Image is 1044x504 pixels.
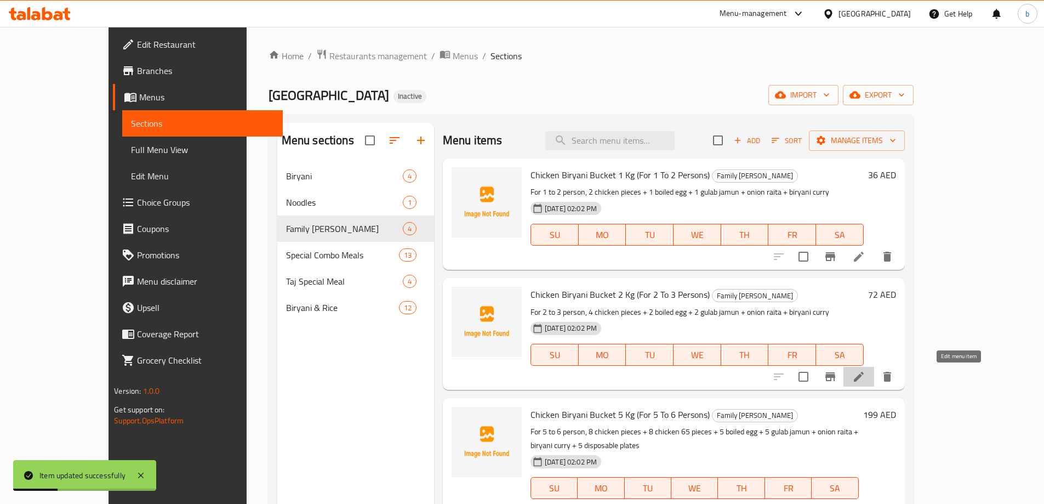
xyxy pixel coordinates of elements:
button: SU [530,344,579,366]
span: Chicken Biryani Bucket 2 Kg (For 2 To 3 Persons) [530,286,710,303]
span: Biryani [286,169,403,183]
span: Full Menu View [131,143,274,156]
span: Grocery Checklist [137,354,274,367]
span: Version: [114,384,141,398]
button: WE [674,344,721,366]
button: delete [874,364,900,390]
span: MO [583,227,622,243]
span: [DATE] 02:02 PM [540,203,601,214]
span: Edit Restaurant [137,38,274,51]
span: 12 [400,303,416,313]
span: Family [PERSON_NAME] [712,290,797,302]
a: Branches [113,58,283,84]
button: Branch-specific-item [817,243,843,270]
span: Branches [137,64,274,77]
h6: 72 AED [868,287,896,302]
span: Biryani & Rice [286,301,399,314]
span: Restaurants management [329,49,427,63]
button: SA [816,344,864,366]
span: Select to update [792,245,815,268]
div: Family Biryani Bucket [286,222,403,235]
span: 4 [403,224,416,234]
div: Special Combo Meals [286,248,399,262]
span: Sections [490,49,522,63]
span: MO [583,347,622,363]
div: Family Biryani Bucket [712,289,798,302]
span: Select section [706,129,729,152]
button: Branch-specific-item [817,364,843,390]
span: SU [535,347,574,363]
a: Menu disclaimer [113,268,283,295]
div: Menu-management [720,7,787,20]
span: Sort sections [381,127,408,154]
li: / [482,49,486,63]
h6: 199 AED [863,407,896,422]
button: FR [768,224,816,246]
span: Family [PERSON_NAME] [712,169,797,182]
span: WE [678,347,717,363]
a: Coupons [113,216,283,242]
a: Edit Menu [122,163,283,189]
span: Upsell [137,301,274,314]
button: Add [729,132,765,149]
div: items [403,169,417,183]
span: SU [535,227,574,243]
button: MO [579,344,626,366]
a: Edit menu item [852,250,865,263]
div: Item updated successfully [39,469,125,482]
p: For 5 to 6 person, 8 chicken pieces + 8 chicken 65 pieces + 5 boiled egg + 5 gulab jamun + onion ... [530,425,859,452]
span: TH [726,227,765,243]
div: Special Combo Meals13 [277,242,434,268]
button: Sort [769,132,805,149]
span: Sort [772,134,802,147]
div: items [403,222,417,235]
button: SU [530,224,579,246]
button: FR [765,477,812,499]
img: Chicken Biryani Bucket 5 Kg (For 5 To 6 Persons) [452,407,522,477]
span: TH [722,480,760,496]
div: Family Biryani Bucket [712,169,798,183]
span: Coupons [137,222,274,235]
h2: Menu sections [282,132,354,149]
button: export [843,85,914,105]
p: For 2 to 3 person, 4 chicken pieces + 2 boiled egg + 2 gulab jamun + onion raita + biryani curry [530,305,864,319]
div: Noodles1 [277,189,434,216]
a: Sections [122,110,283,137]
a: Home [269,49,304,63]
img: Chicken Biryani Bucket 2 Kg (For 2 To 3 Persons) [452,287,522,357]
h2: Menu items [443,132,503,149]
div: items [399,301,417,314]
span: Get support on: [114,403,164,417]
span: Family [PERSON_NAME] [712,409,797,422]
button: TU [626,344,674,366]
button: FR [768,344,816,366]
div: Family Biryani Bucket [712,409,798,422]
button: TU [625,477,671,499]
span: Add item [729,132,765,149]
div: Taj Special Meal4 [277,268,434,295]
span: Inactive [393,92,426,101]
div: items [403,196,417,209]
li: / [308,49,312,63]
div: Biryani & Rice12 [277,295,434,321]
span: Select all sections [358,129,381,152]
span: Menus [453,49,478,63]
a: Grocery Checklist [113,347,283,373]
li: / [431,49,435,63]
span: 4 [403,171,416,182]
a: Coverage Report [113,321,283,347]
button: import [768,85,838,105]
span: 13 [400,250,416,261]
span: Coverage Report [137,327,274,341]
div: Inactive [393,90,426,103]
button: Manage items [809,131,905,151]
div: Family [PERSON_NAME]4 [277,216,434,242]
nav: breadcrumb [269,49,914,63]
button: Add section [408,127,434,154]
span: Sections [131,117,274,130]
div: [GEOGRAPHIC_DATA] [838,8,911,20]
nav: Menu sections [277,158,434,325]
button: TH [721,224,769,246]
span: WE [678,227,717,243]
button: delete [874,243,900,270]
